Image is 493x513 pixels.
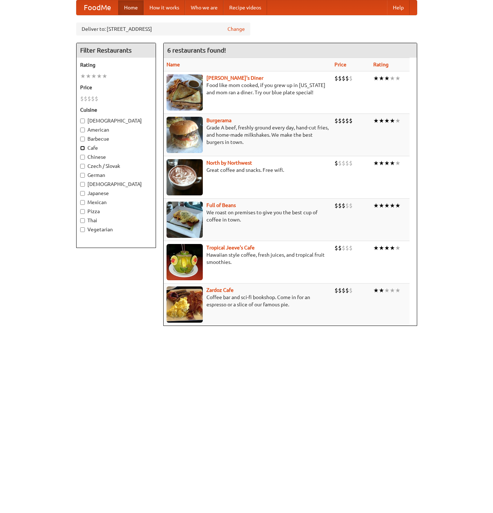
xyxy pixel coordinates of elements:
[91,72,96,80] li: ★
[80,153,152,161] label: Chinese
[206,245,255,251] a: Tropical Jeeve's Cafe
[395,202,400,210] li: ★
[349,286,353,294] li: $
[167,47,226,54] ng-pluralize: 6 restaurants found!
[334,62,346,67] a: Price
[338,244,342,252] li: $
[167,62,180,67] a: Name
[206,75,263,81] b: [PERSON_NAME]'s Diner
[167,166,329,174] p: Great coffee and snacks. Free wifi.
[345,202,349,210] li: $
[80,209,85,214] input: Pizza
[167,124,329,146] p: Grade A beef, freshly ground every day, hand-cut fries, and home-made milkshakes. We make the bes...
[167,74,203,111] img: sallys.jpg
[80,106,152,113] h5: Cuisine
[384,286,390,294] li: ★
[334,202,338,210] li: $
[206,117,231,123] b: Burgerama
[387,0,410,15] a: Help
[349,202,353,210] li: $
[80,126,152,133] label: American
[80,72,86,80] li: ★
[379,117,384,125] li: ★
[345,117,349,125] li: $
[379,286,384,294] li: ★
[390,74,395,82] li: ★
[379,74,384,82] li: ★
[80,171,152,179] label: German
[373,159,379,167] li: ★
[390,244,395,252] li: ★
[349,159,353,167] li: $
[167,244,203,280] img: jeeves.jpg
[342,117,345,125] li: $
[345,74,349,82] li: $
[80,162,152,170] label: Czech / Slovak
[395,117,400,125] li: ★
[80,117,152,124] label: [DEMOGRAPHIC_DATA]
[223,0,267,15] a: Recipe videos
[80,84,152,91] h5: Price
[206,160,252,166] a: North by Northwest
[390,159,395,167] li: ★
[342,202,345,210] li: $
[167,159,203,195] img: north.jpg
[349,244,353,252] li: $
[80,128,85,132] input: American
[379,244,384,252] li: ★
[390,202,395,210] li: ★
[167,251,329,266] p: Hawaiian style coffee, fresh juices, and tropical fruit smoothies.
[349,117,353,125] li: $
[80,155,85,160] input: Chinese
[80,217,152,224] label: Thai
[227,25,245,33] a: Change
[76,22,250,36] div: Deliver to: [STREET_ADDRESS]
[342,74,345,82] li: $
[384,244,390,252] li: ★
[334,159,338,167] li: $
[80,61,152,69] h5: Rating
[95,95,98,103] li: $
[96,72,102,80] li: ★
[144,0,185,15] a: How it works
[206,202,236,208] b: Full of Beans
[373,286,379,294] li: ★
[373,74,379,82] li: ★
[338,159,342,167] li: $
[373,244,379,252] li: ★
[80,190,152,197] label: Japanese
[345,244,349,252] li: $
[379,202,384,210] li: ★
[384,159,390,167] li: ★
[80,181,152,188] label: [DEMOGRAPHIC_DATA]
[342,286,345,294] li: $
[338,74,342,82] li: $
[373,62,389,67] a: Rating
[206,287,234,293] a: Zardoz Cafe
[345,286,349,294] li: $
[384,202,390,210] li: ★
[185,0,223,15] a: Who we are
[167,82,329,96] p: Food like mom cooked, if you grew up in [US_STATE] and mom ran a diner. Try our blue plate special!
[80,191,85,196] input: Japanese
[338,286,342,294] li: $
[334,286,338,294] li: $
[384,74,390,82] li: ★
[167,117,203,153] img: burgerama.jpg
[338,202,342,210] li: $
[80,135,152,142] label: Barbecue
[395,286,400,294] li: ★
[373,202,379,210] li: ★
[84,95,87,103] li: $
[373,117,379,125] li: ★
[167,294,329,308] p: Coffee bar and sci-fi bookshop. Come in for an espresso or a slice of our famous pie.
[395,159,400,167] li: ★
[80,182,85,187] input: [DEMOGRAPHIC_DATA]
[86,72,91,80] li: ★
[77,43,156,58] h4: Filter Restaurants
[118,0,144,15] a: Home
[390,286,395,294] li: ★
[80,164,85,169] input: Czech / Slovak
[334,244,338,252] li: $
